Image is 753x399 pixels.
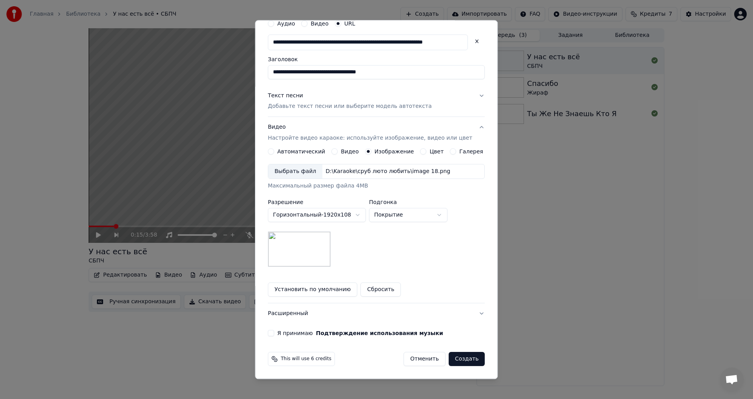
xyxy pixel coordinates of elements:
div: Текст песни [268,92,303,100]
div: D:\Karaoke\сруб люто любить\image 18.png [322,168,453,176]
label: Видео [311,21,329,26]
label: Заголовок [268,56,485,62]
button: Создать [449,352,485,366]
button: Расширенный [268,304,485,324]
p: Настройте видео караоке: используйте изображение, видео или цвет [268,135,472,142]
label: Изображение [375,149,414,155]
label: Видео [341,149,359,155]
button: ВидеоНастройте видео караоке: используйте изображение, видео или цвет [268,117,485,149]
label: Подгонка [369,200,447,205]
label: Цвет [430,149,444,155]
button: Установить по умолчанию [268,283,357,297]
button: Текст песниДобавьте текст песни или выберите модель автотекста [268,86,485,117]
button: Я принимаю [316,331,443,336]
label: Разрешение [268,200,366,205]
div: Выбрать файл [268,165,322,179]
label: Галерея [460,149,484,155]
label: Я принимаю [277,331,443,336]
button: Сбросить [361,283,401,297]
label: Аудио [277,21,295,26]
label: URL [344,21,355,26]
div: Видео [268,124,472,142]
div: Максимальный размер файла 4MB [268,182,485,190]
button: Отменить [404,352,446,366]
p: Добавьте текст песни или выберите модель автотекста [268,103,432,111]
span: This will use 6 credits [281,356,331,363]
div: ВидеоНастройте видео караоке: используйте изображение, видео или цвет [268,149,485,303]
label: Автоматический [277,149,325,155]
